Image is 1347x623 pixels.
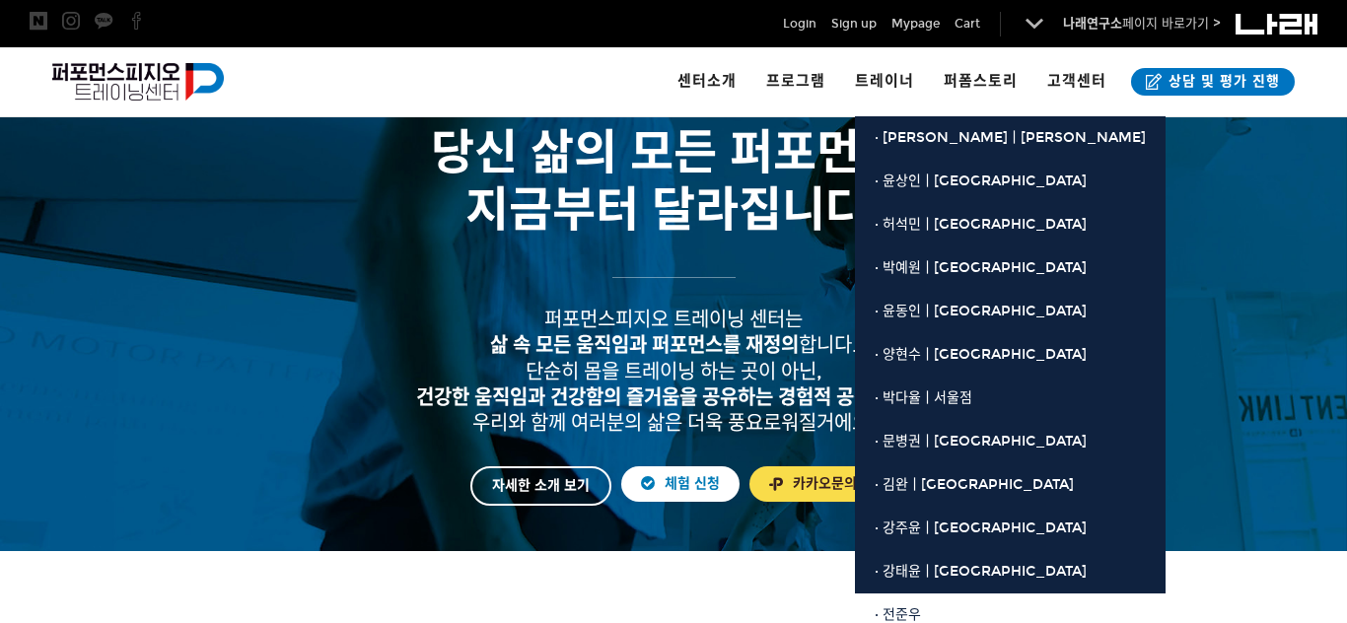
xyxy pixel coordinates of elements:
[855,72,914,90] span: 트레이너
[490,333,799,357] strong: 삶 속 모든 움직임과 퍼포먼스를 재정의
[875,606,921,623] span: · 전준우
[783,14,816,34] a: Login
[751,47,840,116] a: 프로그램
[416,385,931,409] span: 입니다.
[840,47,929,116] a: 트레이너
[472,411,876,435] span: 우리와 함께 여러분의 삶은 더욱 풍요로워질거에요.
[621,466,740,502] a: 체험 신청
[1063,16,1122,32] strong: 나래연구소
[663,47,751,116] a: 센터소개
[855,203,1166,246] a: · 허석민ㅣ[GEOGRAPHIC_DATA]
[677,72,737,90] span: 센터소개
[875,303,1087,319] span: · 윤동인ㅣ[GEOGRAPHIC_DATA]
[470,466,611,506] a: 자세한 소개 보기
[875,346,1087,363] span: · 양현수ㅣ[GEOGRAPHIC_DATA]
[875,173,1087,189] span: · 윤상인ㅣ[GEOGRAPHIC_DATA]
[1032,47,1121,116] a: 고객센터
[875,433,1087,450] span: · 문병권ㅣ[GEOGRAPHIC_DATA]
[855,463,1166,507] a: · 김완ㅣ[GEOGRAPHIC_DATA]
[749,466,877,502] a: 카카오문의
[855,246,1166,290] a: · 박예원ㅣ[GEOGRAPHIC_DATA]
[1163,72,1280,92] span: 상담 및 평가 진행
[944,72,1018,90] span: 퍼폼스토리
[490,333,858,357] span: 합니다.
[1047,72,1106,90] span: 고객센터
[875,259,1087,276] span: · 박예원ㅣ[GEOGRAPHIC_DATA]
[766,72,825,90] span: 프로그램
[875,389,972,406] span: · 박다율ㅣ서울점
[416,385,872,409] strong: 건강한 움직임과 건강함의 즐거움을 공유하는 경험적 공간
[875,519,1087,536] span: · 강주윤ㅣ[GEOGRAPHIC_DATA]
[1063,16,1221,32] a: 나래연구소페이지 바로가기 >
[1131,68,1295,96] a: 상담 및 평가 진행
[875,216,1087,233] span: · 허석민ㅣ[GEOGRAPHIC_DATA]
[875,563,1087,580] span: · 강태윤ㅣ[GEOGRAPHIC_DATA]
[955,14,980,34] a: Cart
[855,377,1166,420] a: · 박다율ㅣ서울점
[855,507,1166,550] a: · 강주윤ㅣ[GEOGRAPHIC_DATA]
[875,129,1146,146] span: · [PERSON_NAME]ㅣ[PERSON_NAME]
[544,308,803,331] span: 퍼포먼스피지오 트레이닝 센터는
[855,116,1166,160] a: · [PERSON_NAME]ㅣ[PERSON_NAME]
[855,420,1166,463] a: · 문병권ㅣ[GEOGRAPHIC_DATA]
[855,550,1166,593] a: · 강태윤ㅣ[GEOGRAPHIC_DATA]
[891,14,940,34] a: Mypage
[831,14,877,34] a: Sign up
[875,476,1074,493] span: · 김완ㅣ[GEOGRAPHIC_DATA]
[855,160,1166,203] a: · 윤상인ㅣ[GEOGRAPHIC_DATA]
[526,360,822,383] span: 단순히 몸을 트레이닝 하는 곳이 아닌,
[855,333,1166,377] a: · 양현수ㅣ[GEOGRAPHIC_DATA]
[929,47,1032,116] a: 퍼폼스토리
[855,290,1166,333] a: · 윤동인ㅣ[GEOGRAPHIC_DATA]
[431,123,917,239] span: 당신 삶의 모든 퍼포먼스, 지금부터 달라집니다.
